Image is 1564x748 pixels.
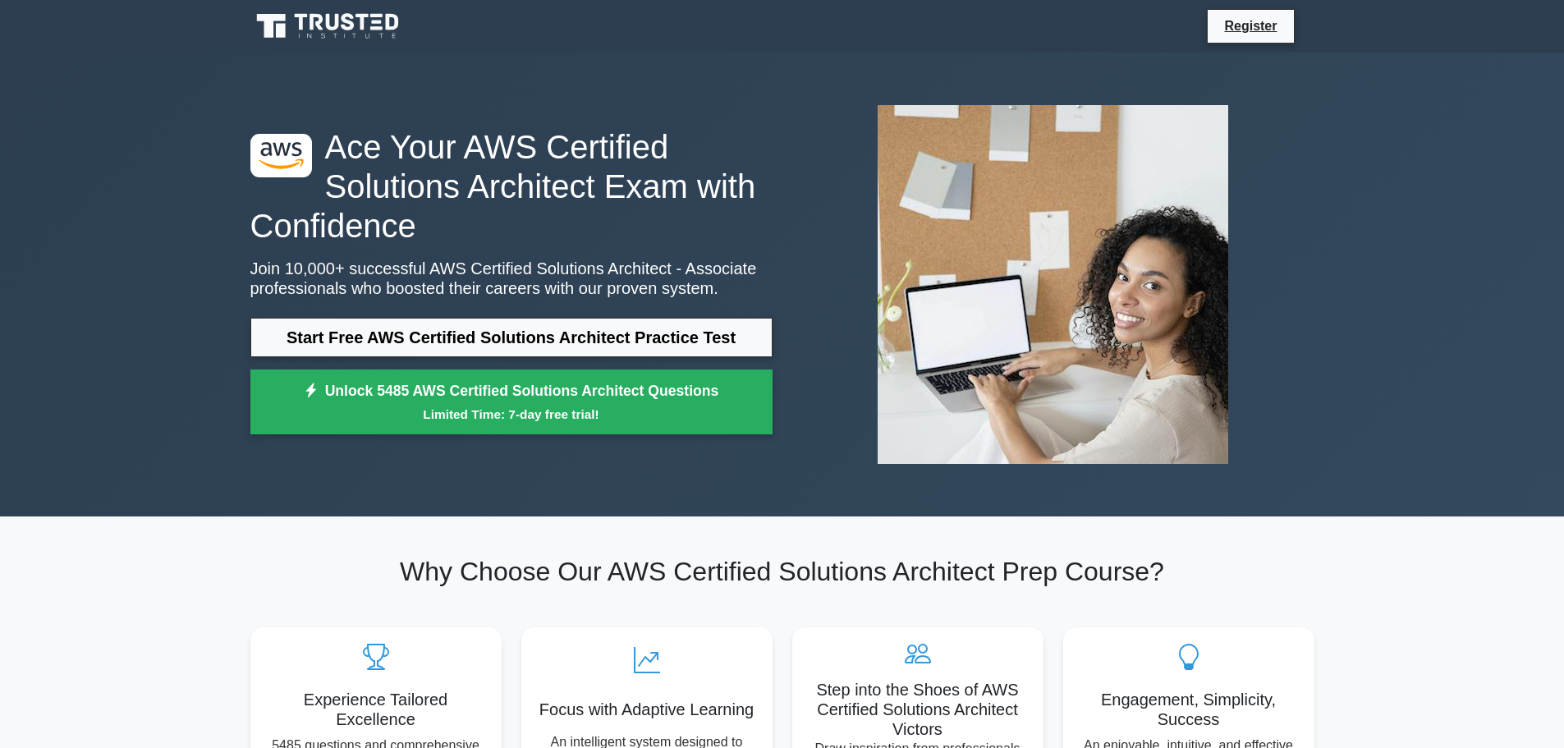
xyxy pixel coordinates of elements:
[1214,16,1287,36] a: Register
[250,127,773,246] h1: Ace Your AWS Certified Solutions Architect Exam with Confidence
[250,556,1314,587] h2: Why Choose Our AWS Certified Solutions Architect Prep Course?
[805,680,1030,739] h5: Step into the Shoes of AWS Certified Solutions Architect Victors
[1076,690,1301,729] h5: Engagement, Simplicity, Success
[250,318,773,357] a: Start Free AWS Certified Solutions Architect Practice Test
[534,700,759,719] h5: Focus with Adaptive Learning
[250,259,773,298] p: Join 10,000+ successful AWS Certified Solutions Architect - Associate professionals who boosted t...
[264,690,488,729] h5: Experience Tailored Excellence
[271,405,752,424] small: Limited Time: 7-day free trial!
[250,369,773,435] a: Unlock 5485 AWS Certified Solutions Architect QuestionsLimited Time: 7-day free trial!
